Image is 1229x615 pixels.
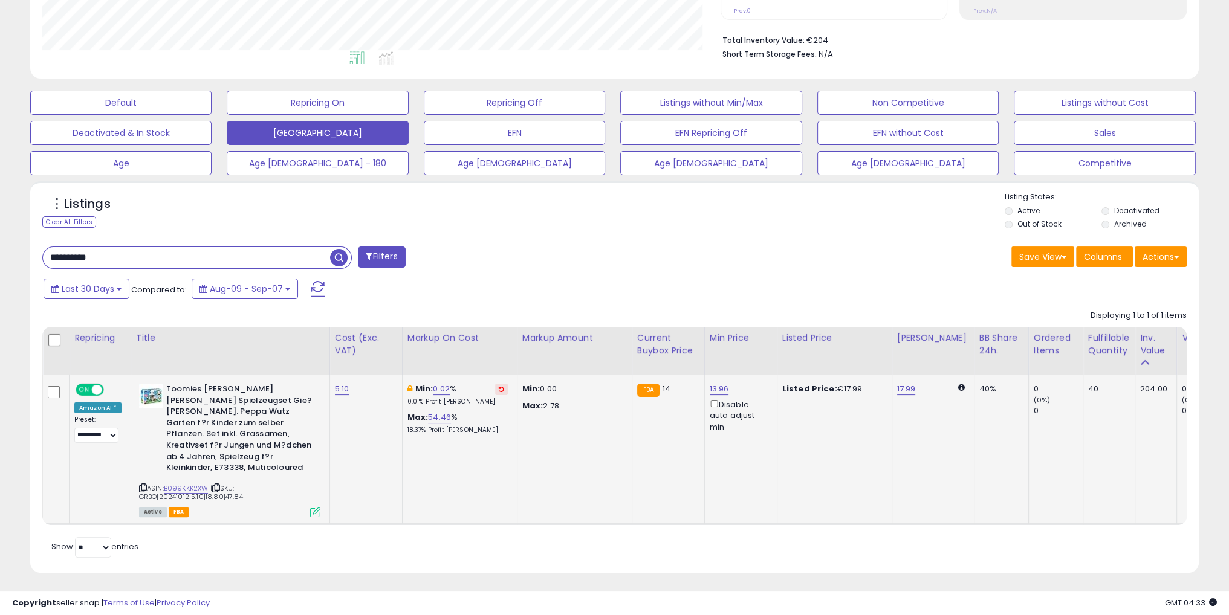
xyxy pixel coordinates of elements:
label: Deactivated [1114,205,1159,216]
div: Title [136,332,325,344]
p: 0.01% Profit [PERSON_NAME] [407,398,508,406]
h5: Listings [64,196,111,213]
button: Non Competitive [817,91,999,115]
button: Listings without Min/Max [620,91,802,115]
div: Ordered Items [1034,332,1078,357]
span: Last 30 Days [62,283,114,295]
button: EFN [424,121,605,145]
div: 0 [1034,405,1083,416]
b: Min: [415,383,433,394]
div: % [407,412,508,434]
button: Aug-09 - Sep-07 [192,279,298,299]
b: Total Inventory Value: [722,35,805,45]
p: 18.37% Profit [PERSON_NAME] [407,426,508,434]
button: Age [DEMOGRAPHIC_DATA] [817,151,999,175]
span: ON [77,385,92,395]
a: Privacy Policy [157,597,210,608]
div: Inv. value [1140,332,1172,357]
div: ASIN: [139,384,320,516]
span: Show: entries [51,541,138,552]
button: Deactivated & In Stock [30,121,212,145]
button: EFN Repricing Off [620,121,802,145]
button: Repricing On [227,91,408,115]
div: Listed Price [782,332,887,344]
button: Age [30,151,212,175]
p: 0.00 [522,384,623,394]
a: B099KKK2XW [164,483,209,494]
a: 13.96 [710,383,729,395]
label: Archived [1114,219,1147,229]
div: [PERSON_NAME] [897,332,969,344]
div: Amazon AI * [74,402,122,413]
a: Terms of Use [103,597,155,608]
div: Repricing [74,332,126,344]
div: Velocity [1182,332,1226,344]
button: EFN without Cost [817,121,999,145]
button: Age [DEMOGRAPHIC_DATA] - 180 [227,151,408,175]
button: Listings without Cost [1014,91,1195,115]
strong: Min: [522,383,540,394]
div: Disable auto adjust min [710,398,768,433]
span: FBA [169,507,189,517]
button: Repricing Off [424,91,605,115]
button: Age [DEMOGRAPHIC_DATA] [620,151,802,175]
div: Clear All Filters [42,216,96,228]
span: 14 [663,383,670,394]
strong: Copyright [12,597,56,608]
button: Competitive [1014,151,1195,175]
span: Columns [1084,251,1122,263]
img: 518HufinIVL._SL40_.jpg [139,384,163,408]
span: 2025-10-8 04:33 GMT [1165,597,1217,608]
button: Last 30 Days [44,279,129,299]
button: Filters [358,246,405,268]
label: Active [1017,205,1040,216]
div: Fulfillable Quantity [1088,332,1130,357]
span: Compared to: [131,284,187,295]
div: Markup Amount [522,332,627,344]
li: €204 [722,32,1178,47]
th: The percentage added to the cost of goods (COGS) that forms the calculator for Min & Max prices. [402,327,517,375]
div: 204.00 [1140,384,1167,394]
small: (0%) [1182,395,1199,405]
b: Short Term Storage Fees: [722,49,817,59]
button: Columns [1076,246,1133,267]
span: | SKU: GRBO|20241012|5.10|18.80|47.84 [139,483,243,501]
strong: Max: [522,400,543,411]
p: Listing States: [1005,192,1199,203]
div: seller snap | | [12,597,210,609]
div: Markup on Cost [407,332,512,344]
span: N/A [819,48,833,60]
div: €17.99 [782,384,883,394]
a: 17.99 [897,383,916,395]
a: 5.10 [335,383,349,395]
b: Max: [407,411,429,423]
div: 0 [1034,384,1083,394]
button: Sales [1014,121,1195,145]
span: All listings currently available for purchase on Amazon [139,507,167,517]
button: Default [30,91,212,115]
label: Out of Stock [1017,219,1062,229]
div: 40% [979,384,1019,394]
small: (0%) [1034,395,1051,405]
small: Prev: N/A [973,7,996,14]
button: Age [DEMOGRAPHIC_DATA] [424,151,605,175]
div: Current Buybox Price [637,332,699,357]
b: Listed Price: [782,383,837,394]
small: Prev: 0 [734,7,751,14]
div: Min Price [710,332,772,344]
span: OFF [102,385,122,395]
div: Cost (Exc. VAT) [335,332,397,357]
small: FBA [637,384,660,397]
div: Preset: [74,416,122,443]
div: 40 [1088,384,1126,394]
button: Save View [1011,246,1074,267]
div: Displaying 1 to 1 of 1 items [1091,310,1187,321]
b: Toomies [PERSON_NAME] [PERSON_NAME] Spielzeugset Gie?[PERSON_NAME]. Peppa Wutz Garten f?r Kinder ... [166,384,313,477]
div: % [407,384,508,406]
div: BB Share 24h. [979,332,1023,357]
span: Aug-09 - Sep-07 [210,283,283,295]
p: 2.78 [522,401,623,411]
button: Actions [1135,246,1187,267]
a: 54.46 [428,411,451,423]
a: 0.02 [433,383,450,395]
